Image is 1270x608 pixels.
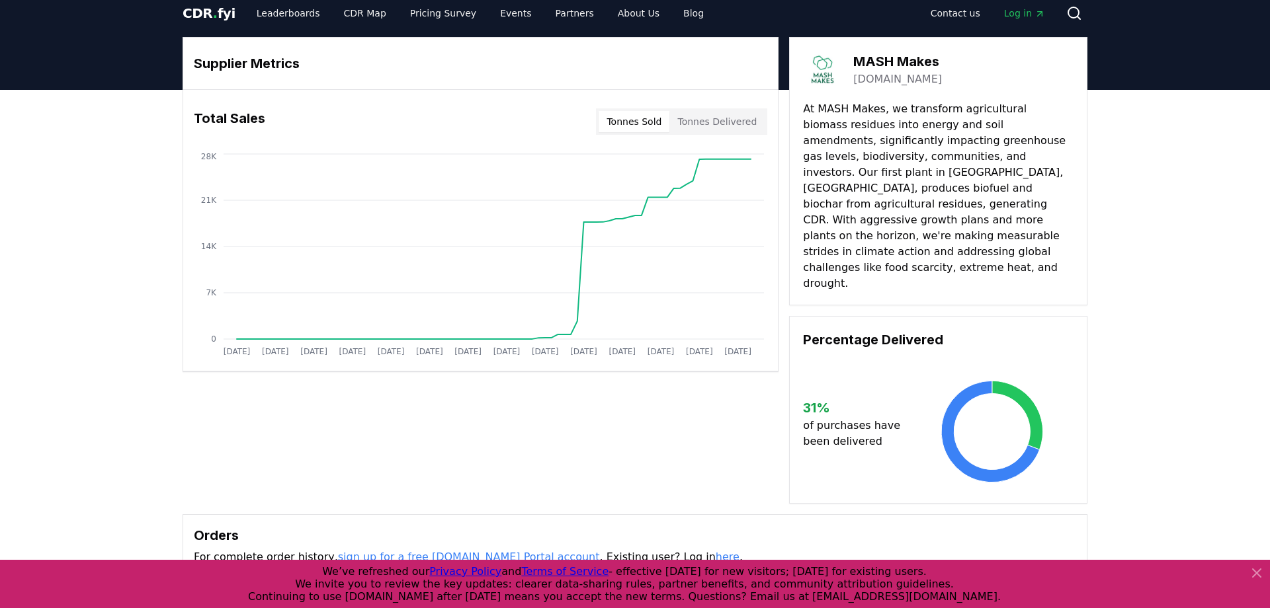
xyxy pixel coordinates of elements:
[246,1,331,25] a: Leaderboards
[599,111,669,132] button: Tonnes Sold
[194,525,1076,545] h3: Orders
[339,347,366,356] tspan: [DATE]
[803,398,911,418] h3: 31 %
[194,54,767,73] h3: Supplier Metrics
[853,52,942,71] h3: MASH Makes
[609,347,636,356] tspan: [DATE]
[489,1,542,25] a: Events
[201,196,217,205] tspan: 21K
[545,1,605,25] a: Partners
[206,288,217,297] tspan: 7K
[454,347,482,356] tspan: [DATE]
[201,152,217,161] tspan: 28K
[378,347,405,356] tspan: [DATE]
[194,549,1076,565] p: For complete order history, . Existing user? Log in .
[686,347,713,356] tspan: [DATE]
[262,347,289,356] tspan: [DATE]
[333,1,397,25] a: CDR Map
[803,330,1074,350] h3: Percentage Delivered
[1004,7,1045,20] span: Log in
[803,101,1074,291] p: At MASH Makes, we transform agricultural biomass residues into energy and soil amendments, signif...
[920,1,991,25] a: Contact us
[201,242,217,251] tspan: 14K
[246,1,714,25] nav: Main
[493,347,521,356] tspan: [DATE]
[211,334,216,344] tspan: 0
[803,418,911,449] p: of purchases have been delivered
[532,347,559,356] tspan: [DATE]
[213,5,218,21] span: .
[416,347,443,356] tspan: [DATE]
[194,108,265,135] h3: Total Sales
[607,1,670,25] a: About Us
[400,1,487,25] a: Pricing Survey
[994,1,1056,25] a: Log in
[570,347,597,356] tspan: [DATE]
[920,1,1056,25] nav: Main
[853,71,942,87] a: [DOMAIN_NAME]
[224,347,251,356] tspan: [DATE]
[716,551,740,563] a: here
[300,347,327,356] tspan: [DATE]
[338,551,600,563] a: sign up for a free [DOMAIN_NAME] Portal account
[648,347,675,356] tspan: [DATE]
[183,5,235,21] span: CDR fyi
[669,111,765,132] button: Tonnes Delivered
[673,1,714,25] a: Blog
[724,347,751,356] tspan: [DATE]
[803,51,840,88] img: MASH Makes-logo
[183,4,235,22] a: CDR.fyi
